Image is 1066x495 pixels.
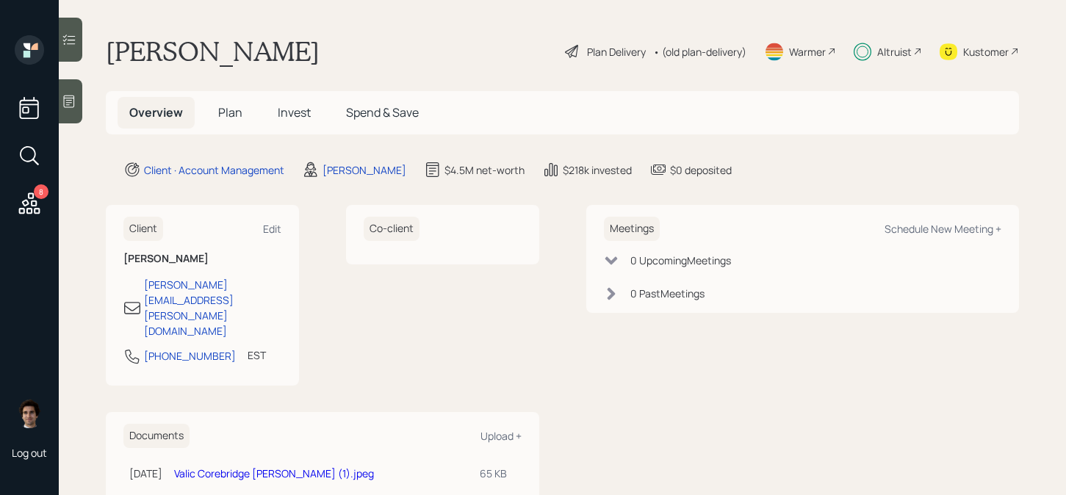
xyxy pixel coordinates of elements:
[604,217,660,241] h6: Meetings
[144,277,281,339] div: [PERSON_NAME][EMAIL_ADDRESS][PERSON_NAME][DOMAIN_NAME]
[653,44,746,59] div: • (old plan-delivery)
[129,466,162,481] div: [DATE]
[263,222,281,236] div: Edit
[563,162,632,178] div: $218k invested
[123,253,281,265] h6: [PERSON_NAME]
[630,286,705,301] div: 0 Past Meeting s
[444,162,525,178] div: $4.5M net-worth
[789,44,826,59] div: Warmer
[670,162,732,178] div: $0 deposited
[346,104,419,120] span: Spend & Save
[15,399,44,428] img: harrison-schaefer-headshot-2.png
[364,217,419,241] h6: Co-client
[106,35,320,68] h1: [PERSON_NAME]
[174,466,374,480] a: Valic Corebridge [PERSON_NAME] (1).jpeg
[278,104,311,120] span: Invest
[12,446,47,460] div: Log out
[480,466,516,481] div: 65 KB
[129,104,183,120] span: Overview
[323,162,406,178] div: [PERSON_NAME]
[885,222,1001,236] div: Schedule New Meeting +
[34,184,48,199] div: 8
[877,44,912,59] div: Altruist
[480,429,522,443] div: Upload +
[963,44,1009,59] div: Kustomer
[123,217,163,241] h6: Client
[144,348,236,364] div: [PHONE_NUMBER]
[218,104,242,120] span: Plan
[587,44,646,59] div: Plan Delivery
[123,424,190,448] h6: Documents
[248,347,266,363] div: EST
[630,253,731,268] div: 0 Upcoming Meeting s
[144,162,284,178] div: Client · Account Management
